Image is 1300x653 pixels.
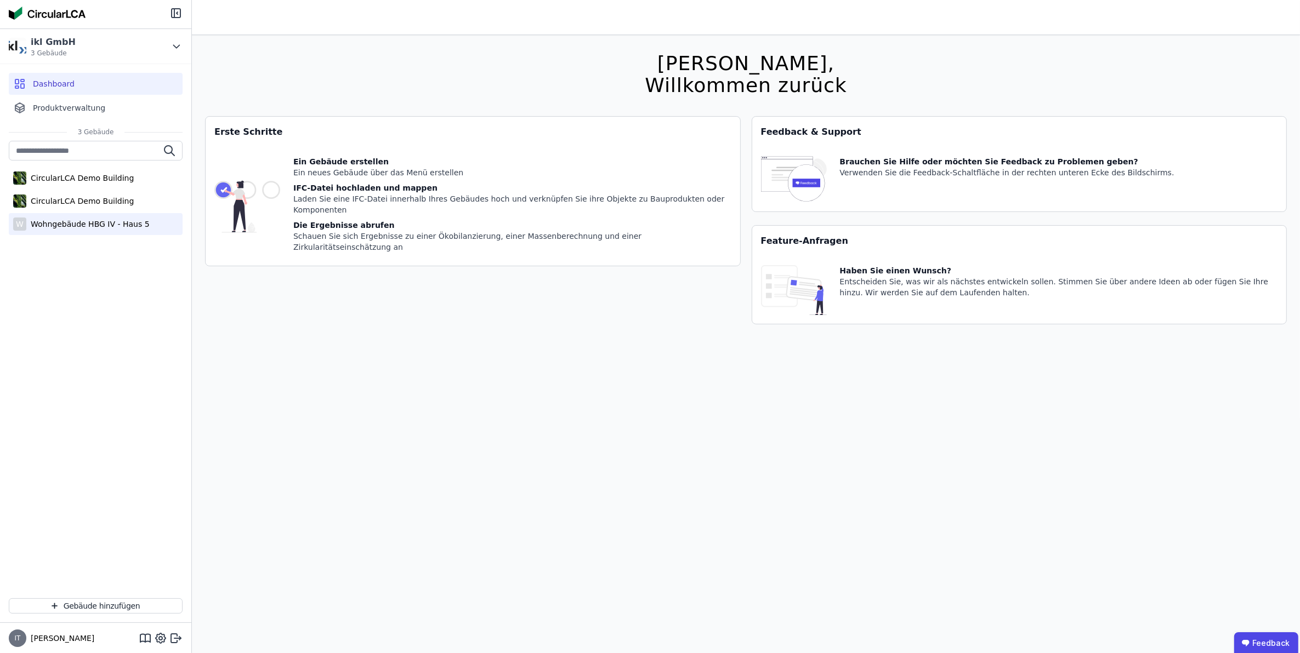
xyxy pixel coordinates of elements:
[9,38,26,55] img: ikl GmbH
[840,276,1278,298] div: Entscheiden Sie, was wir als nächstes entwickeln sollen. Stimmen Sie über andere Ideen ab oder fü...
[214,156,280,257] img: getting_started_tile-DrF_GRSv.svg
[206,117,740,147] div: Erste Schritte
[293,156,731,167] div: Ein Gebäude erstellen
[26,196,134,207] div: CircularLCA Demo Building
[293,231,731,253] div: Schauen Sie sich Ergebnisse zu einer Ökobilanzierung, einer Massenberechnung und einer Zirkularit...
[67,128,125,136] span: 3 Gebäude
[293,193,731,215] div: Laden Sie eine IFC-Datei innerhalb Ihres Gebäudes hoch und verknüpfen Sie ihre Objekte zu Bauprod...
[752,226,1287,256] div: Feature-Anfragen
[840,156,1174,167] div: Brauchen Sie Hilfe oder möchten Sie Feedback zu Problemen geben?
[840,265,1278,276] div: Haben Sie einen Wunsch?
[645,75,847,96] div: Willkommen zurück
[752,117,1287,147] div: Feedback & Support
[31,49,76,58] span: 3 Gebäude
[26,173,134,184] div: CircularLCA Demo Building
[13,169,26,187] img: CircularLCA Demo Building
[761,265,827,315] img: feature_request_tile-UiXE1qGU.svg
[13,192,26,210] img: CircularLCA Demo Building
[33,78,75,89] span: Dashboard
[645,53,847,75] div: [PERSON_NAME],
[293,167,731,178] div: Ein neues Gebäude über das Menü erstellen
[9,598,183,614] button: Gebäude hinzufügen
[15,635,21,641] span: IT
[33,102,105,113] span: Produktverwaltung
[840,167,1174,178] div: Verwenden Sie die Feedback-Schaltfläche in der rechten unteren Ecke des Bildschirms.
[26,219,150,230] div: Wohngebäude HBG IV - Haus 5
[9,7,86,20] img: Concular
[31,36,76,49] div: ikl GmbH
[13,217,26,231] div: W
[293,220,731,231] div: Die Ergebnisse abrufen
[761,156,827,203] img: feedback-icon-HCTs5lye.svg
[26,633,94,644] span: [PERSON_NAME]
[293,182,731,193] div: IFC-Datei hochladen und mappen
